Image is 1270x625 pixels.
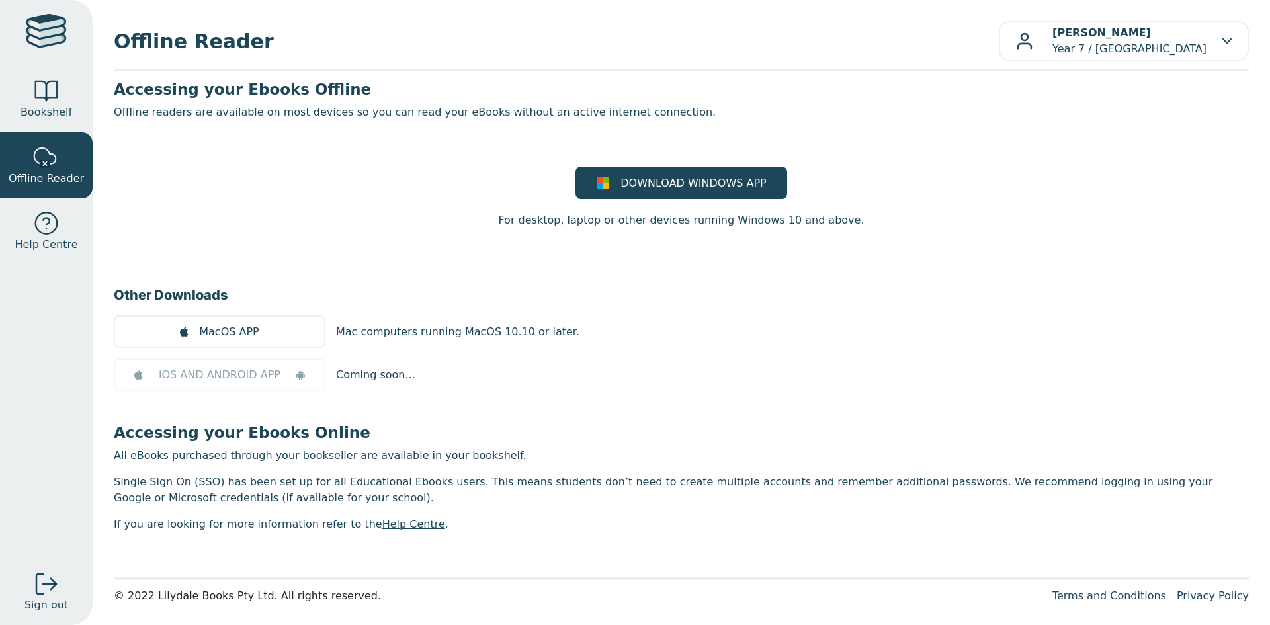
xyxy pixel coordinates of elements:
h3: Accessing your Ebooks Online [114,423,1249,442]
a: Terms and Conditions [1052,589,1166,602]
p: All eBooks purchased through your bookseller are available in your bookshelf. [114,448,1249,464]
span: Sign out [24,597,68,613]
span: Help Centre [15,237,77,253]
p: Offline readers are available on most devices so you can read your eBooks without an active inter... [114,104,1249,120]
p: If you are looking for more information refer to the . [114,517,1249,532]
span: iOS AND ANDROID APP [159,367,280,383]
span: Offline Reader [114,26,999,56]
button: [PERSON_NAME]Year 7 / [GEOGRAPHIC_DATA] [999,21,1249,61]
span: MacOS APP [199,324,259,340]
a: Help Centre [382,518,445,530]
p: Single Sign On (SSO) has been set up for all Educational Ebooks users. This means students don’t ... [114,474,1249,506]
a: MacOS APP [114,315,325,348]
span: DOWNLOAD WINDOWS APP [620,175,766,191]
p: Mac computers running MacOS 10.10 or later. [336,324,579,340]
p: Year 7 / [GEOGRAPHIC_DATA] [1052,25,1206,57]
a: Privacy Policy [1177,589,1249,602]
p: Coming soon... [336,367,415,383]
span: Offline Reader [9,171,84,187]
h3: Accessing your Ebooks Offline [114,79,1249,99]
span: Bookshelf [21,104,72,120]
p: For desktop, laptop or other devices running Windows 10 and above. [498,212,864,228]
div: © 2022 Lilydale Books Pty Ltd. All rights reserved. [114,588,1042,604]
b: [PERSON_NAME] [1052,26,1151,39]
a: DOWNLOAD WINDOWS APP [575,167,787,199]
h3: Other Downloads [114,285,1249,305]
